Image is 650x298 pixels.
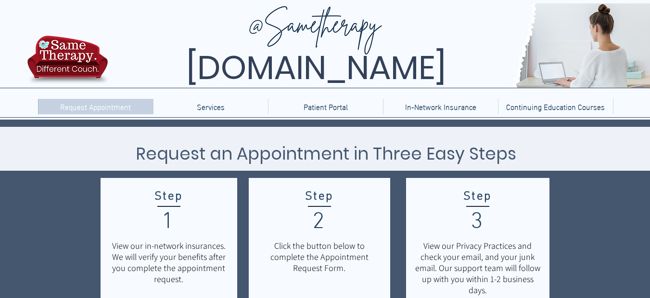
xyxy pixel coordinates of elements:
[305,190,333,204] span: Step
[312,208,326,236] span: 2
[498,99,613,114] a: Continuing Education Courses
[414,240,542,296] p: View our Privacy Practices and check your email, and your junk email. Our support team will follo...
[471,208,484,236] span: 3
[153,99,268,114] div: Services
[55,99,136,114] p: Request Appointment
[268,99,383,114] a: Patient Portal
[89,141,562,166] h3: Request an Appointment in Three Easy Steps
[186,45,446,91] span: [DOMAIN_NAME]
[25,34,111,91] img: TBH.US
[38,99,153,114] a: Request Appointment
[463,190,492,204] span: Step
[299,99,353,114] p: Patient Portal
[108,240,230,284] p: View our in-network insurances. We will verify your benefits after you complete the appointment r...
[192,99,229,114] p: Services
[162,208,175,236] span: 1
[383,99,498,114] a: In-Network Insurance
[400,99,481,114] p: In-Network Insurance
[501,99,610,114] p: Continuing Education Courses
[154,190,183,204] span: Step
[258,240,381,273] p: Click the button below to complete the Appointment Request Form.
